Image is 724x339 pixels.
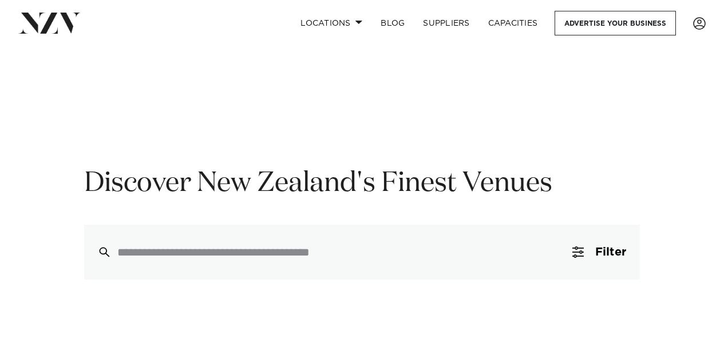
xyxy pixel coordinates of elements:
[18,13,81,33] img: nzv-logo.png
[414,11,478,35] a: SUPPLIERS
[479,11,547,35] a: Capacities
[559,225,640,280] button: Filter
[291,11,371,35] a: Locations
[555,11,676,35] a: Advertise your business
[371,11,414,35] a: BLOG
[84,166,640,202] h1: Discover New Zealand's Finest Venues
[595,246,626,258] span: Filter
